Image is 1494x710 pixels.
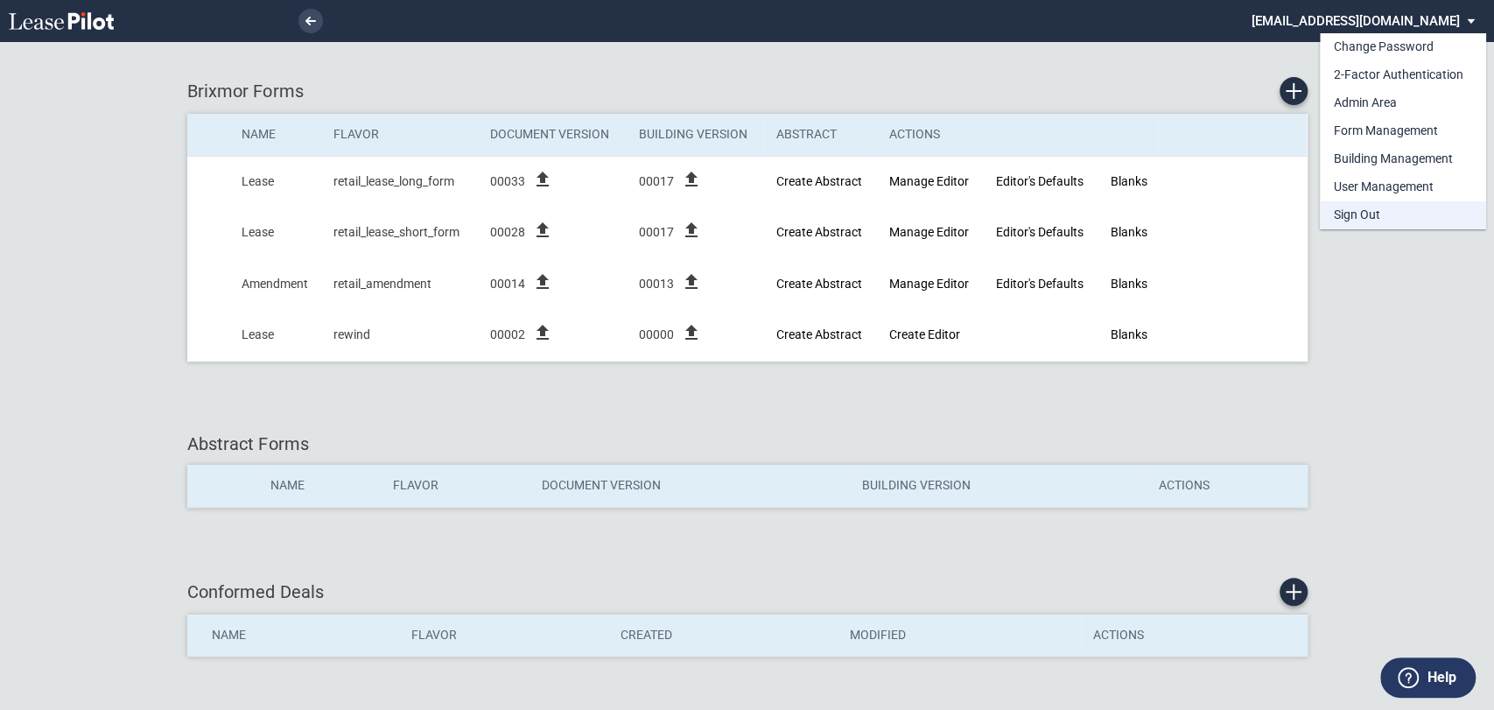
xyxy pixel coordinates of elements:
[1334,179,1434,196] div: User Management
[1334,151,1453,168] div: Building Management
[1334,95,1397,112] div: Admin Area
[1334,207,1380,224] div: Sign Out
[1334,123,1438,140] div: Form Management
[1380,657,1476,698] button: Help
[1427,666,1455,689] label: Help
[1334,67,1463,84] div: 2-Factor Authentication
[1334,39,1434,56] div: Change Password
